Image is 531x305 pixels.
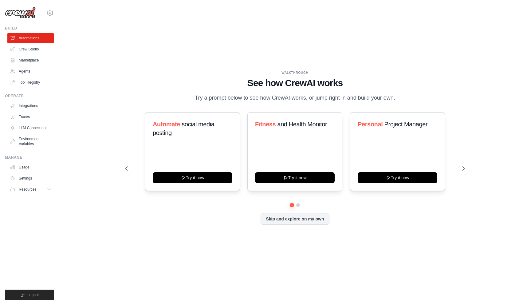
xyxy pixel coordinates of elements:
h1: See how CrewAI works [125,77,465,89]
button: Try it now [255,172,335,183]
a: Crew Studio [7,44,54,54]
div: Manage [5,155,54,160]
a: Traces [7,112,54,122]
a: Settings [7,173,54,183]
a: Marketplace [7,55,54,65]
span: Automate [153,121,180,128]
div: WALKTHROUGH [125,70,465,75]
img: Logo [5,7,36,19]
span: Personal [358,121,383,128]
span: Fitness [255,121,276,128]
a: Integrations [7,101,54,111]
div: Operate [5,93,54,98]
button: Resources [7,184,54,194]
p: Try a prompt below to see how CrewAI works, or jump right in and build your own. [192,93,398,102]
button: Skip and explore on my own [261,213,329,225]
span: Logout [27,292,39,297]
span: social media posting [153,121,214,136]
a: Automations [7,33,54,43]
div: Build [5,26,54,31]
a: Usage [7,162,54,172]
span: and Health Monitor [277,121,327,128]
span: Resources [19,187,36,192]
span: Project Manager [384,121,427,128]
button: Try it now [153,172,232,183]
a: Tool Registry [7,77,54,87]
a: Agents [7,66,54,76]
a: LLM Connections [7,123,54,133]
a: Environment Variables [7,134,54,149]
button: Logout [5,290,54,300]
button: Try it now [358,172,437,183]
